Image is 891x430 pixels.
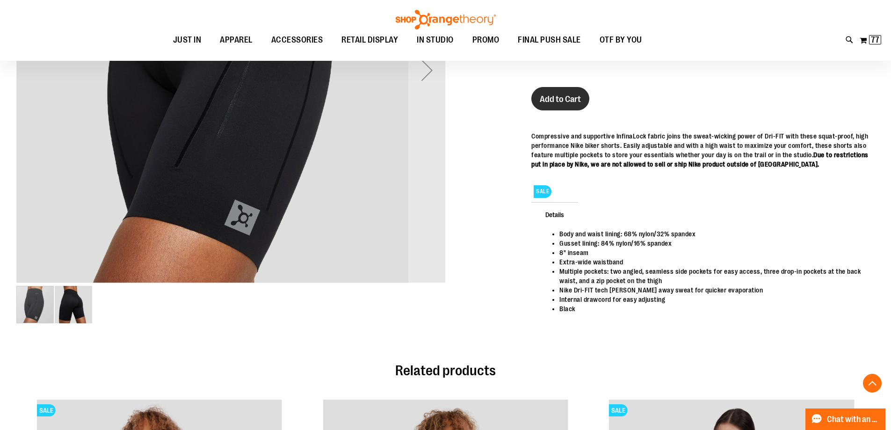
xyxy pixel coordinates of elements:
[534,185,551,198] span: SALE
[827,415,880,424] span: Chat with an Expert
[531,151,869,168] b: Due to restrictions put in place by Nike, we are not allowed to sell or ship Nike product outside...
[37,404,56,416] span: SALE
[871,35,879,44] span: 77
[559,248,865,257] li: 8" inseam
[559,267,865,285] li: Multiple pockets: two angled, seamless side pockets for easy access, three drop-in pockets at the...
[472,29,500,51] span: PROMO
[16,285,55,324] div: image 1 of 2
[531,87,589,110] button: Add to Cart
[395,363,496,379] span: Related products
[341,29,398,51] span: RETAIL DISPLAY
[394,10,497,29] img: Shop Orangetheory
[55,286,92,323] img: Alternate image #1 for 1455675
[173,29,202,51] span: JUST IN
[531,131,875,169] div: Compressive and supportive InfinaLock fabric joins the sweat-wicking power of Dri-FIT with these ...
[559,229,865,239] li: Body and waist lining: 68% nylon/32% spandex
[863,374,882,393] button: Back To Top
[271,29,323,51] span: ACCESSORIES
[559,239,865,248] li: Gusset lining: 84% nylon/16% spandex
[600,29,642,51] span: OTF BY YOU
[55,285,92,324] div: image 2 of 2
[609,404,628,416] span: SALE
[417,29,454,51] span: IN STUDIO
[559,295,865,304] li: Internal drawcord for easy adjusting
[518,29,581,51] span: FINAL PUSH SALE
[559,285,865,295] li: Nike Dri-FIT tech [PERSON_NAME] away sweat for quicker evaporation
[220,29,253,51] span: APPAREL
[559,257,865,267] li: Extra-wide waistband
[531,202,578,226] span: Details
[559,304,865,313] li: Black
[805,408,886,430] button: Chat with an Expert
[540,94,581,104] span: Add to Cart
